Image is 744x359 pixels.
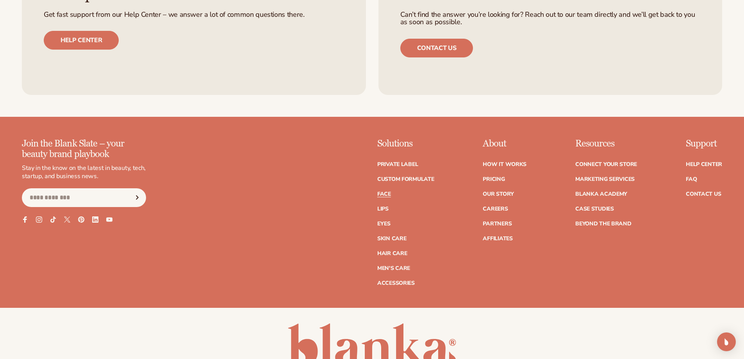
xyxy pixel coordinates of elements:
[400,39,473,57] a: Contact us
[483,236,512,241] a: Affiliates
[686,162,722,167] a: Help Center
[575,191,627,197] a: Blanka Academy
[717,332,736,351] div: Open Intercom Messenger
[377,251,407,256] a: Hair Care
[575,177,635,182] a: Marketing services
[377,177,434,182] a: Custom formulate
[483,162,526,167] a: How It Works
[483,191,514,197] a: Our Story
[686,191,721,197] a: Contact Us
[686,177,697,182] a: FAQ
[686,139,722,149] p: Support
[400,11,701,27] p: Can’t find the answer you’re looking for? Reach out to our team directly and we’ll get back to yo...
[377,280,415,286] a: Accessories
[575,139,637,149] p: Resources
[377,139,434,149] p: Solutions
[22,164,146,180] p: Stay in the know on the latest in beauty, tech, startup, and business news.
[575,206,614,212] a: Case Studies
[377,236,406,241] a: Skin Care
[377,206,389,212] a: Lips
[22,139,146,159] p: Join the Blank Slate – your beauty brand playbook
[575,221,632,227] a: Beyond the brand
[377,221,391,227] a: Eyes
[44,31,119,50] a: Help center
[377,191,391,197] a: Face
[377,162,418,167] a: Private label
[575,162,637,167] a: Connect your store
[483,177,505,182] a: Pricing
[44,11,344,19] p: Get fast support from our Help Center – we answer a lot of common questions there.
[377,266,410,271] a: Men's Care
[483,206,508,212] a: Careers
[128,188,146,207] button: Subscribe
[483,139,526,149] p: About
[483,221,512,227] a: Partners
